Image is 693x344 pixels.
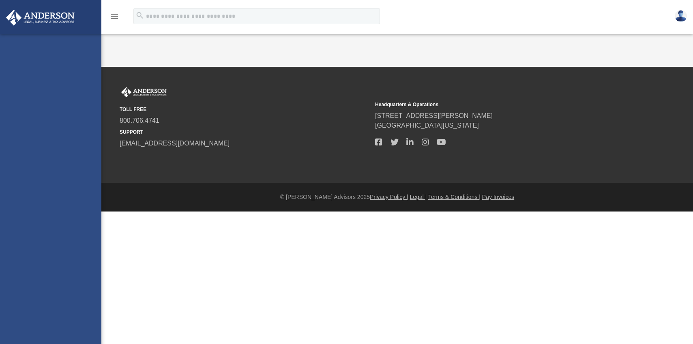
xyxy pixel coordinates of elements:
[482,194,514,200] a: Pay Invoices
[370,194,408,200] a: Privacy Policy |
[109,15,119,21] a: menu
[675,10,687,22] img: User Pic
[120,117,159,124] a: 800.706.4741
[109,11,119,21] i: menu
[120,128,369,136] small: SUPPORT
[375,101,625,108] small: Headquarters & Operations
[4,10,77,26] img: Anderson Advisors Platinum Portal
[375,112,493,119] a: [STREET_ADDRESS][PERSON_NAME]
[428,194,481,200] a: Terms & Conditions |
[375,122,479,129] a: [GEOGRAPHIC_DATA][US_STATE]
[410,194,427,200] a: Legal |
[101,193,693,201] div: © [PERSON_NAME] Advisors 2025
[120,106,369,113] small: TOLL FREE
[120,87,168,98] img: Anderson Advisors Platinum Portal
[120,140,230,147] a: [EMAIL_ADDRESS][DOMAIN_NAME]
[135,11,144,20] i: search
